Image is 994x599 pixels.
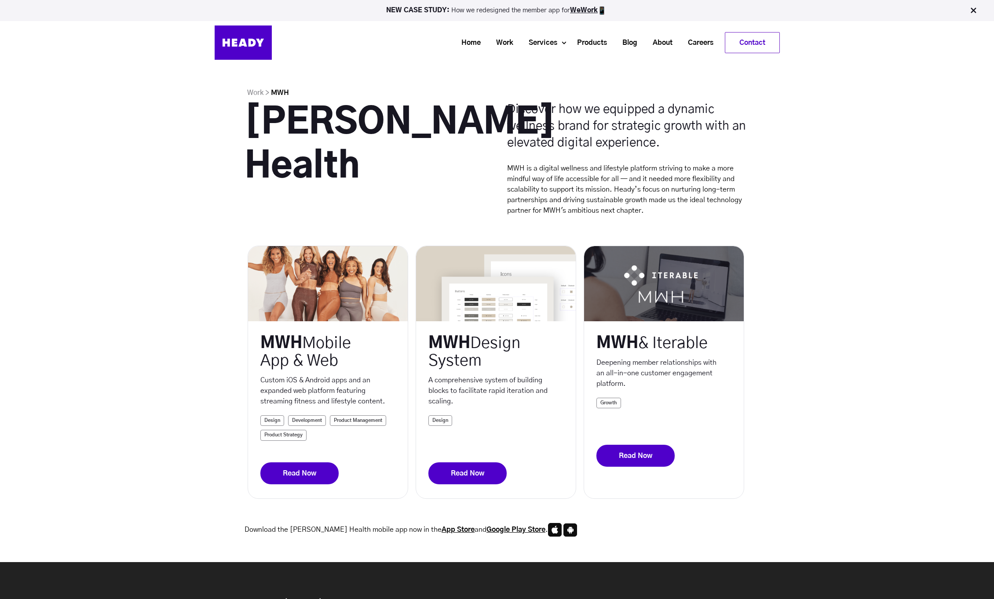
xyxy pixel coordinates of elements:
[677,35,718,51] a: Careers
[428,335,520,369] span: Design System
[485,35,518,51] a: Work
[245,516,749,543] p: Download the [PERSON_NAME] Health mobile app now in the and .
[260,430,307,440] a: Product Strategy
[428,334,543,370] a: MWHDesign System
[584,246,744,499] div: sub-level work carousel
[570,7,598,14] a: WeWork
[596,445,675,467] a: Read Now
[428,462,507,484] a: Read Now
[416,246,576,499] div: sub-level work carousel
[215,25,272,60] img: Heady_Logo_Web-01 (1)
[428,370,576,407] p: A comprehensive system of building blocks to facilitate rapid iteration and scaling.
[260,335,351,369] span: Mobile App & Web
[247,89,269,96] a: Work >
[260,370,408,407] p: Custom iOS & Android apps and an expanded web platform featuring streaming fitness and lifestyle ...
[596,352,744,389] p: Deepening member relationships with an all-in-one customer engagement platform.
[598,6,607,15] img: app emoji
[596,334,711,352] div: MWH
[596,398,621,408] a: Growth
[507,163,749,216] p: MWH is a digital wellness and lifestyle platform striving to make a more mindful way of life acce...
[507,101,749,151] h4: Discover how we equipped a dynamic wellness brand for strategic growth with an elevated digital e...
[566,35,611,51] a: Products
[260,462,339,484] a: Read Now
[260,334,375,370] div: MWH
[281,32,780,53] div: Navigation Menu
[245,101,487,189] h1: [PERSON_NAME] Health
[288,415,326,426] a: Development
[518,35,562,51] a: Services
[638,335,708,351] span: & Iterable
[428,334,543,370] div: MWH
[725,33,779,53] a: Contact
[428,415,452,426] a: Design
[386,7,451,14] strong: NEW CASE STUDY:
[642,35,677,51] a: About
[442,526,475,533] a: App Store
[271,86,289,99] li: MWH
[4,6,990,15] p: How we redesigned the member app for
[486,526,545,533] a: Google Play Store
[260,334,375,370] a: MWHMobile App & Web
[330,415,386,426] a: Product Management
[450,35,485,51] a: Home
[548,523,562,537] img: Apple_Icon
[248,246,408,499] div: sub-level work carousel
[611,35,642,51] a: Blog
[563,523,577,537] img: Android_Icon
[596,334,711,352] a: MWH& Iterable
[969,6,978,15] img: Close Bar
[260,415,284,426] a: Design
